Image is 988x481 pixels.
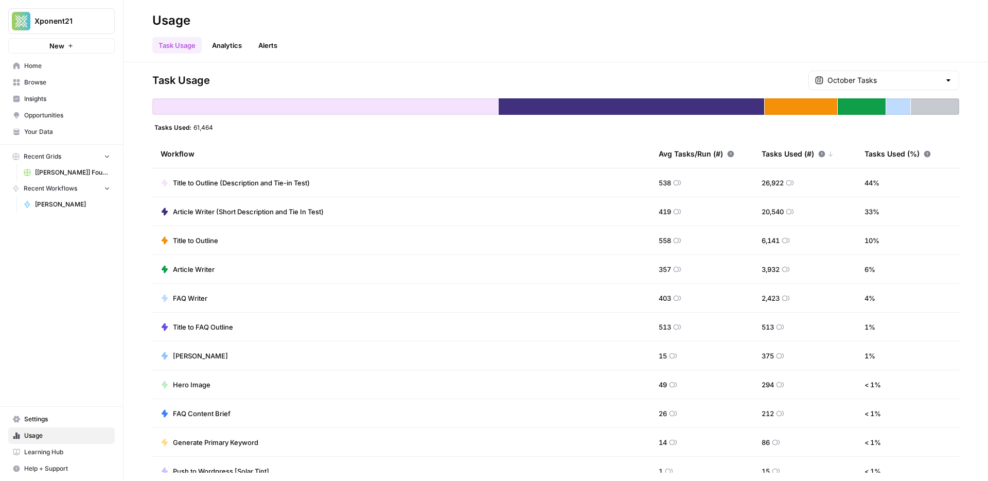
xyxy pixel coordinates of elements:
span: 538 [659,178,671,188]
a: Learning Hub [8,444,115,460]
div: Avg Tasks/Run (#) [659,140,734,168]
span: FAQ Writer [173,293,207,303]
a: Title to FAQ Outline [161,322,233,332]
span: Home [24,61,110,71]
span: [PERSON_NAME] [173,351,228,361]
a: Insights [8,91,115,107]
a: Alerts [252,37,284,54]
span: 86 [762,437,770,448]
div: Tasks Used (#) [762,140,834,168]
span: 6,141 [762,235,780,246]
span: Title to FAQ Outline [173,322,233,332]
span: < 1 % [864,380,881,390]
a: Settings [8,411,115,427]
a: Home [8,58,115,74]
a: Generate Primary Keyword [161,437,258,448]
span: Hero Image [173,380,210,390]
a: Title to Outline (Description and Tie-in Test) [161,178,310,188]
a: Article Writer (Short Description and Tie In Test) [161,207,324,217]
span: Help + Support [24,464,110,473]
div: Workflow [161,140,642,168]
span: 212 [762,408,774,419]
a: [PERSON_NAME] [19,196,115,213]
span: Push to Wordpress [Solar Tint] [173,466,269,476]
a: Your Data [8,124,115,140]
span: 20,540 [762,207,784,217]
a: [[PERSON_NAME]] Fountain of You MD [19,164,115,181]
a: Task Usage [152,37,202,54]
span: 33 % [864,207,879,217]
span: 26,922 [762,178,784,188]
span: Recent Grids [24,152,61,161]
span: Title to Outline [173,235,218,246]
span: Recent Workflows [24,184,77,193]
div: Usage [152,12,190,29]
span: 513 [659,322,671,332]
span: 26 [659,408,667,419]
span: New [49,41,64,51]
button: Recent Workflows [8,181,115,196]
span: < 1 % [864,408,881,419]
span: [PERSON_NAME] [35,200,110,209]
span: Article Writer (Short Description and Tie In Test) [173,207,324,217]
span: Xponent21 [34,16,97,26]
span: 4 % [864,293,875,303]
a: Title to Outline [161,235,218,246]
img: Xponent21 Logo [12,12,30,30]
span: 419 [659,207,671,217]
a: Opportunities [8,107,115,124]
span: Article Writer [173,264,215,274]
span: Usage [24,431,110,440]
a: Hero Image [161,380,210,390]
span: 10 % [864,235,879,246]
span: Task Usage [152,73,210,88]
button: Workspace: Xponent21 [8,8,115,34]
span: Settings [24,415,110,424]
span: 14 [659,437,667,448]
span: 44 % [864,178,879,188]
a: Usage [8,427,115,444]
button: New [8,38,115,54]
span: Generate Primary Keyword [173,437,258,448]
a: FAQ Writer [161,293,207,303]
div: Tasks Used (%) [864,140,931,168]
span: 558 [659,235,671,246]
span: Learning Hub [24,448,110,457]
a: FAQ Content Brief [161,408,231,419]
span: Your Data [24,127,110,136]
a: Analytics [206,37,248,54]
span: 375 [762,351,774,361]
span: [[PERSON_NAME]] Fountain of You MD [35,168,110,177]
a: Article Writer [161,264,215,274]
span: Insights [24,94,110,104]
span: < 1 % [864,437,881,448]
span: 1 % [864,351,875,361]
span: 403 [659,293,671,303]
span: 1 % [864,322,875,332]
span: 61,464 [193,123,213,131]
span: 294 [762,380,774,390]
span: Browse [24,78,110,87]
span: 1 [659,466,663,476]
span: 6 % [864,264,875,274]
span: Opportunities [24,111,110,120]
span: 513 [762,322,774,332]
input: October Tasks [827,75,940,85]
span: 3,932 [762,264,780,274]
a: Browse [8,74,115,91]
span: FAQ Content Brief [173,408,231,419]
span: < 1 % [864,466,881,476]
span: Tasks Used: [154,123,191,131]
span: 15 [659,351,667,361]
a: Push to Wordpress [Solar Tint] [161,466,269,476]
span: 357 [659,264,671,274]
a: [PERSON_NAME] [161,351,228,361]
span: 15 [762,466,770,476]
button: Recent Grids [8,149,115,164]
button: Help + Support [8,460,115,477]
span: 49 [659,380,667,390]
span: Title to Outline (Description and Tie-in Test) [173,178,310,188]
span: 2,423 [762,293,780,303]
